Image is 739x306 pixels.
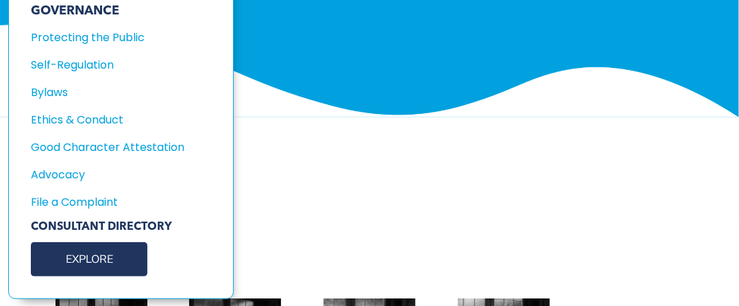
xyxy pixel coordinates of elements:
a: Advocacy [31,166,219,183]
div: Advocacy [31,166,201,183]
div: Ethics & Conduct [31,111,201,128]
div: Bylaws [31,84,201,101]
div: Good Character Attestation [31,139,201,156]
div: Self-Regulation [31,56,201,73]
div: File a Complaint [31,193,201,211]
a: EXPLORE [31,242,147,276]
a: Self-Regulation [31,56,219,73]
div: GOVERNANCE [31,3,219,19]
a: Bylaws [31,84,219,101]
a: Good Character Attestation [31,139,219,156]
a: Ethics & Conduct [31,111,219,128]
div: Protecting the Public [31,29,201,46]
a: Protecting the Public [31,29,219,46]
a: File a Complaint [31,193,219,211]
span: CONSULTANT DIRECTORY [31,221,219,234]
